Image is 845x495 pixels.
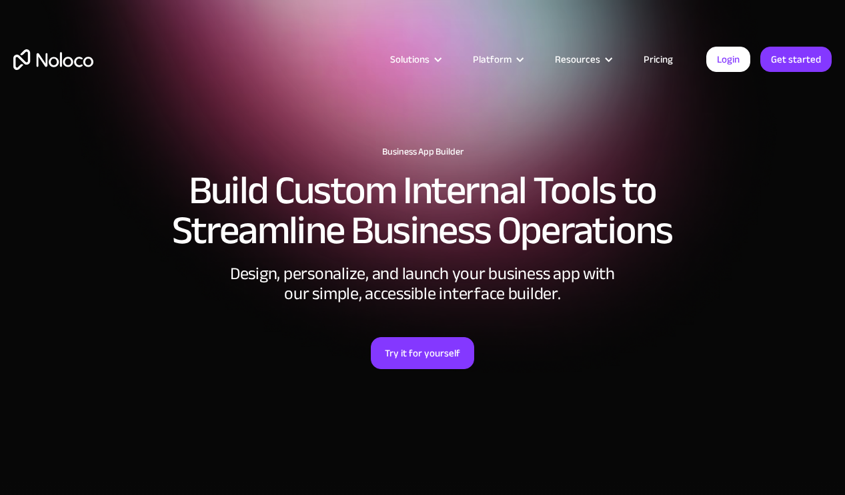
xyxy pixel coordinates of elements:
div: Resources [555,51,600,68]
div: Platform [456,51,538,68]
div: Resources [538,51,627,68]
a: Pricing [627,51,690,68]
a: Get started [760,47,832,72]
h2: Build Custom Internal Tools to Streamline Business Operations [13,171,832,250]
h1: Business App Builder [13,147,832,157]
div: Solutions [373,51,456,68]
div: Solutions [390,51,430,68]
a: Try it for yourself [371,337,474,369]
div: Platform [473,51,512,68]
a: home [13,49,93,70]
a: Login [706,47,750,72]
div: Design, personalize, and launch your business app with our simple, accessible interface builder. [223,264,623,304]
